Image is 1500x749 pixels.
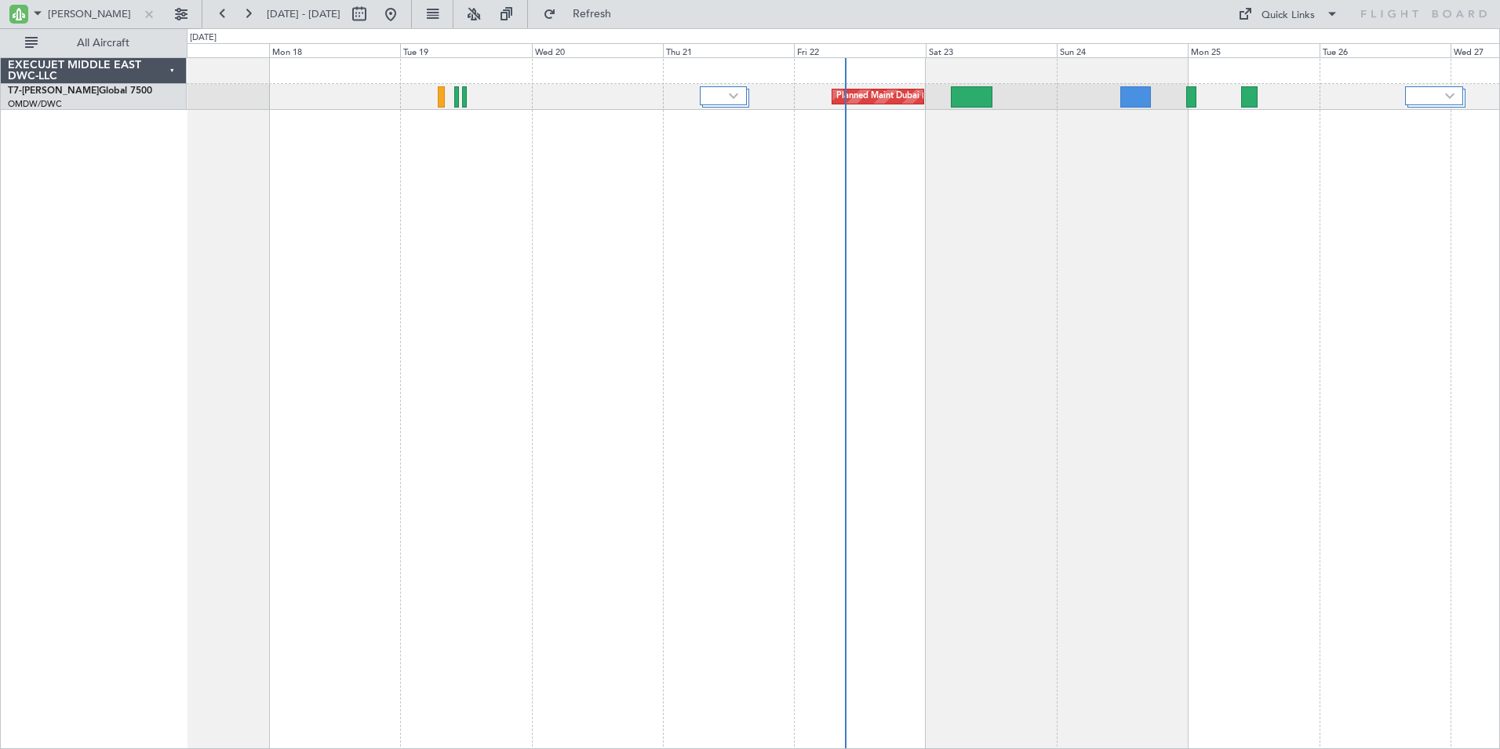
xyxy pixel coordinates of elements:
[269,43,400,57] div: Mon 18
[1230,2,1346,27] button: Quick Links
[794,43,925,57] div: Fri 22
[836,85,991,108] div: Planned Maint Dubai (Al Maktoum Intl)
[1320,43,1451,57] div: Tue 26
[8,86,152,96] a: T7-[PERSON_NAME]Global 7500
[663,43,794,57] div: Thu 21
[729,93,738,99] img: arrow-gray.svg
[1188,43,1319,57] div: Mon 25
[267,7,340,21] span: [DATE] - [DATE]
[926,43,1057,57] div: Sat 23
[532,43,663,57] div: Wed 20
[41,38,166,49] span: All Aircraft
[1445,93,1454,99] img: arrow-gray.svg
[400,43,531,57] div: Tue 19
[8,86,99,96] span: T7-[PERSON_NAME]
[1057,43,1188,57] div: Sun 24
[1262,8,1315,24] div: Quick Links
[137,43,268,57] div: Sun 17
[559,9,625,20] span: Refresh
[536,2,630,27] button: Refresh
[17,31,170,56] button: All Aircraft
[48,2,138,26] input: A/C (Reg. or Type)
[190,31,217,45] div: [DATE]
[8,98,62,110] a: OMDW/DWC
